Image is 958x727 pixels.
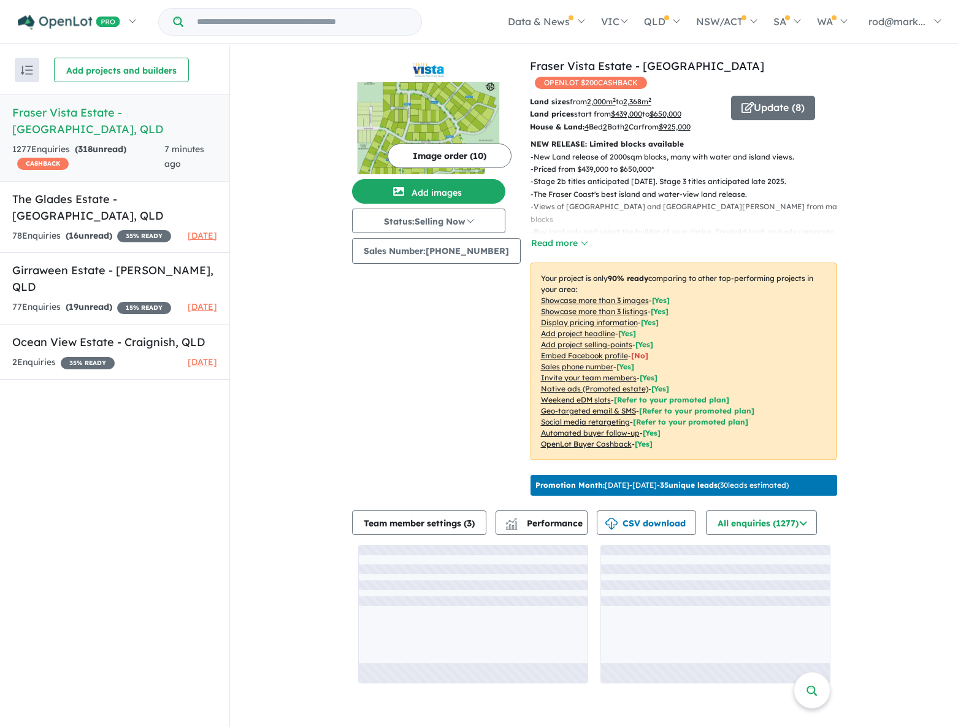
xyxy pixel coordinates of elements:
[12,355,115,370] div: 2 Enquir ies
[12,300,171,315] div: 77 Enquir ies
[584,122,589,131] u: 4
[117,230,171,242] span: 35 % READY
[652,296,670,305] span: [ Yes ]
[640,373,657,382] span: [ Yes ]
[496,510,588,535] button: Performance
[69,301,79,312] span: 19
[650,109,681,118] u: $ 650,000
[164,144,204,169] span: 7 minutes ago
[587,97,616,106] u: 2,000 m
[706,510,817,535] button: All enquiries (1277)
[613,96,616,103] sup: 2
[541,318,638,327] u: Display pricing information
[535,480,789,491] p: [DATE] - [DATE] - ( 30 leads estimated)
[530,109,574,118] b: Land prices
[531,138,837,150] p: NEW RELEASE: Limited blocks available
[188,356,217,367] span: [DATE]
[352,82,505,174] img: Fraser Vista Estate - Booral
[357,63,500,77] img: Fraser Vista Estate - Booral Logo
[530,97,570,106] b: Land sizes
[352,58,505,174] a: Fraser Vista Estate - Booral LogoFraser Vista Estate - Booral
[188,301,217,312] span: [DATE]
[531,236,588,250] button: Read more
[614,395,729,404] span: [Refer to your promoted plan]
[186,9,419,35] input: Try estate name, suburb, builder or developer
[541,296,649,305] u: Showcase more than 3 images
[597,510,696,535] button: CSV download
[659,122,691,131] u: $ 925,000
[388,144,512,168] button: Image order (10)
[66,301,112,312] strong: ( unread)
[531,151,846,163] p: - New Land release of 2000sqm blocks, many with water and island views.
[352,510,486,535] button: Team member settings (3)
[635,340,653,349] span: [ Yes ]
[642,109,681,118] span: to
[352,209,505,233] button: Status:Selling Now
[731,96,815,120] button: Update (8)
[12,334,217,350] h5: Ocean View Estate - Craignish , QLD
[531,188,846,201] p: - The Fraser Coast's best island and water-view land release.
[541,406,636,415] u: Geo-targeted email & SMS
[611,109,642,118] u: $ 439,000
[66,230,112,241] strong: ( unread)
[541,439,632,448] u: OpenLot Buyer Cashback
[530,122,584,131] b: House & Land:
[616,97,651,106] span: to
[541,307,648,316] u: Showcase more than 3 listings
[643,428,661,437] span: [Yes]
[531,201,846,226] p: - Views of [GEOGRAPHIC_DATA] and [GEOGRAPHIC_DATA][PERSON_NAME] from many blocks
[541,395,611,404] u: Weekend eDM slots
[21,66,33,75] img: sort.svg
[12,104,217,137] h5: Fraser Vista Estate - [GEOGRAPHIC_DATA] , QLD
[535,480,605,490] b: Promotion Month:
[603,122,607,131] u: 2
[12,191,217,224] h5: The Glades Estate - [GEOGRAPHIC_DATA] , QLD
[75,144,126,155] strong: ( unread)
[69,230,79,241] span: 16
[624,122,629,131] u: 2
[633,417,748,426] span: [Refer to your promoted plan]
[631,351,648,360] span: [ No ]
[507,518,583,529] span: Performance
[541,362,613,371] u: Sales phone number
[541,351,628,360] u: Embed Facebook profile
[868,15,925,28] span: rod@mark...
[531,263,837,460] p: Your project is only comparing to other top-performing projects in your area: - - - - - - - - - -...
[531,226,846,251] p: - Buy land only and select the builder of your choice. Freehold land, no body corporate fees.
[639,406,754,415] span: [Refer to your promoted plan]
[531,163,846,175] p: - Priced from $439,000 to $650,000*
[531,175,846,188] p: - Stage 2b titles anticipated [DATE]. Stage 3 titles anticipated late 2025.
[530,121,722,133] p: Bed Bath Car from
[641,318,659,327] span: [ Yes ]
[530,96,722,108] p: from
[505,521,518,529] img: bar-chart.svg
[541,340,632,349] u: Add project selling-points
[467,518,472,529] span: 3
[541,329,615,338] u: Add project headline
[188,230,217,241] span: [DATE]
[352,238,521,264] button: Sales Number:[PHONE_NUMBER]
[623,97,651,106] u: 2,368 m
[61,357,115,369] span: 35 % READY
[605,518,618,530] img: download icon
[648,96,651,103] sup: 2
[651,384,669,393] span: [Yes]
[505,518,516,525] img: line-chart.svg
[660,480,718,490] b: 35 unique leads
[541,384,648,393] u: Native ads (Promoted estate)
[352,179,505,204] button: Add images
[12,262,217,295] h5: Girraween Estate - [PERSON_NAME] , QLD
[608,274,648,283] b: 90 % ready
[530,108,722,120] p: start from
[635,439,653,448] span: [Yes]
[17,158,69,170] span: CASHBACK
[54,58,189,82] button: Add projects and builders
[616,362,634,371] span: [ Yes ]
[12,142,164,172] div: 1277 Enquir ies
[651,307,669,316] span: [ Yes ]
[12,229,171,244] div: 78 Enquir ies
[535,77,647,89] span: OPENLOT $ 200 CASHBACK
[541,417,630,426] u: Social media retargeting
[18,15,120,30] img: Openlot PRO Logo White
[117,302,171,314] span: 15 % READY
